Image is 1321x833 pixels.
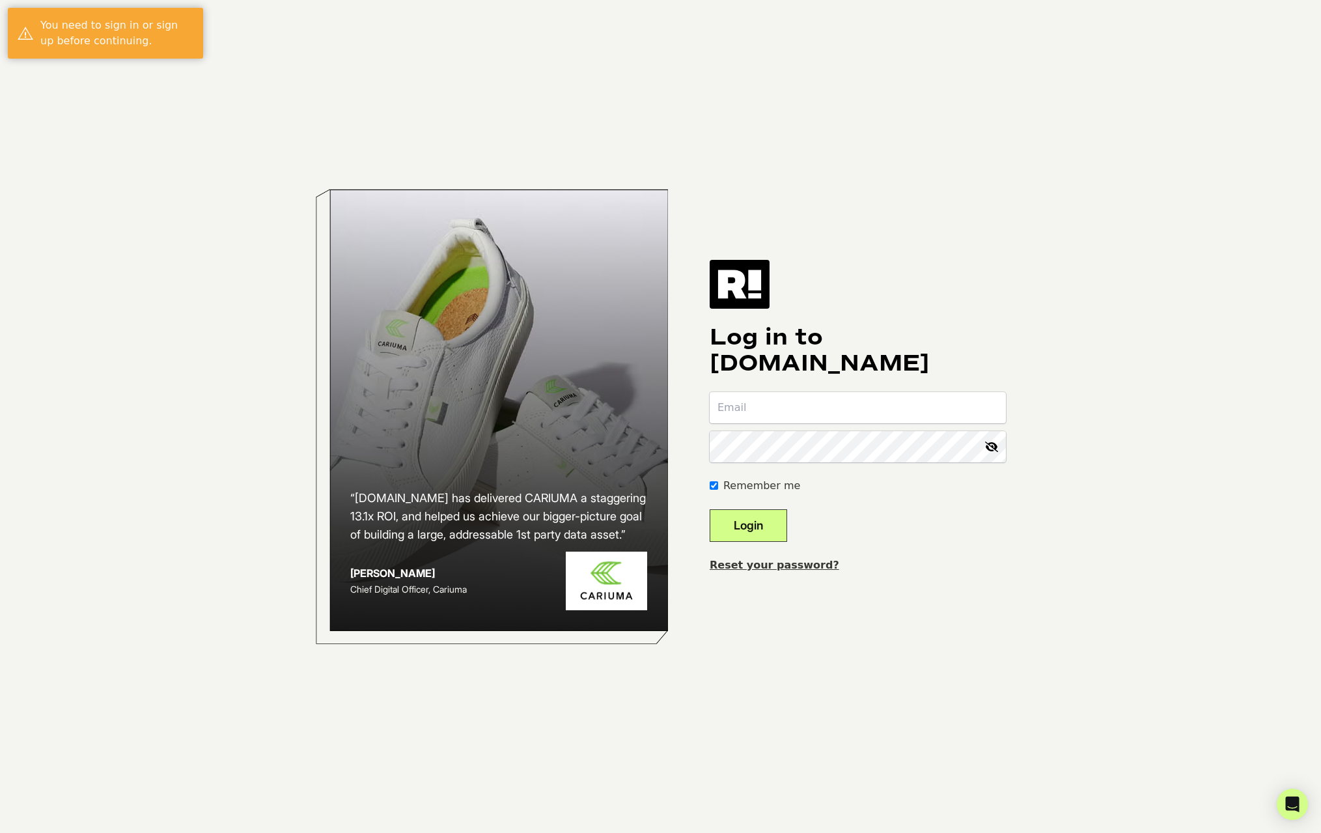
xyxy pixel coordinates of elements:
[350,584,467,595] span: Chief Digital Officer, Cariuma
[566,552,647,611] img: Cariuma
[1277,789,1308,820] div: Open Intercom Messenger
[350,567,435,580] strong: [PERSON_NAME]
[723,478,800,494] label: Remember me
[710,260,770,308] img: Retention.com
[710,324,1006,376] h1: Log in to [DOMAIN_NAME]
[710,559,839,571] a: Reset your password?
[350,489,647,544] h2: “[DOMAIN_NAME] has delivered CARIUMA a staggering 13.1x ROI, and helped us achieve our bigger-pic...
[40,18,193,49] div: You need to sign in or sign up before continuing.
[710,509,787,542] button: Login
[710,392,1006,423] input: Email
